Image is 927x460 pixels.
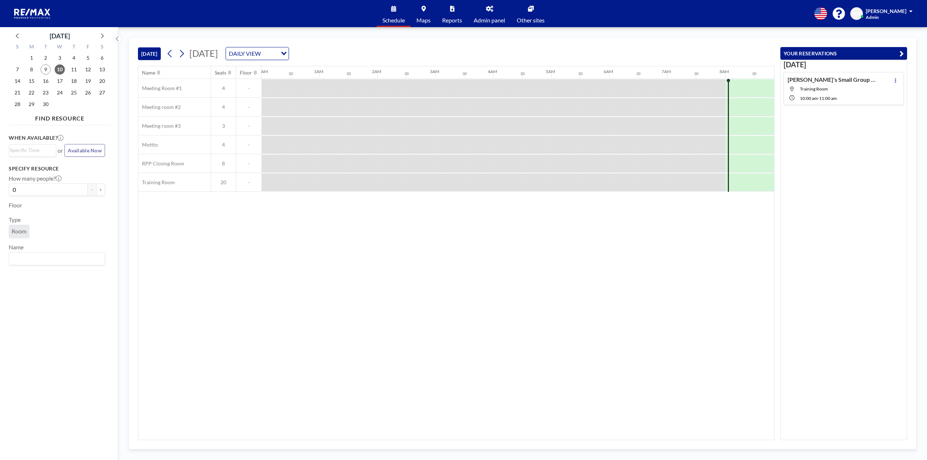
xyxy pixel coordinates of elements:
[69,64,79,75] span: Thursday, September 11, 2025
[474,17,505,23] span: Admin panel
[9,145,56,156] div: Search for option
[12,76,22,86] span: Sunday, September 14, 2025
[382,17,405,23] span: Schedule
[68,147,102,153] span: Available Now
[240,69,252,76] div: Floor
[520,71,525,76] div: 30
[819,96,837,101] span: 11:00 AM
[26,88,37,98] span: Monday, September 22, 2025
[788,76,878,83] h4: [PERSON_NAME]'s Small Group Meeting
[546,69,555,74] div: 5AM
[97,76,107,86] span: Saturday, September 20, 2025
[866,8,906,14] span: [PERSON_NAME]
[81,43,95,52] div: F
[88,183,96,196] button: -
[189,48,218,59] span: [DATE]
[784,60,904,69] h3: [DATE]
[138,123,181,129] span: Meeting room #3
[26,99,37,109] span: Monday, September 29, 2025
[39,43,53,52] div: T
[578,71,583,76] div: 30
[227,49,262,58] span: DAILY VIEW
[9,253,105,265] div: Search for option
[720,69,729,74] div: 8AM
[800,86,828,92] span: Training Room
[58,147,63,154] span: or
[138,47,161,60] button: [DATE]
[9,165,105,172] h3: Specify resource
[26,64,37,75] span: Monday, September 8, 2025
[95,43,109,52] div: S
[96,183,105,196] button: +
[9,112,111,122] h4: FIND RESOURCE
[604,69,613,74] div: 6AM
[694,71,699,76] div: 30
[236,123,261,129] span: -
[83,64,93,75] span: Friday, September 12, 2025
[97,64,107,75] span: Saturday, September 13, 2025
[97,88,107,98] span: Saturday, September 27, 2025
[236,179,261,186] span: -
[138,85,182,92] span: Meeting Room #1
[41,53,51,63] span: Tuesday, September 2, 2025
[138,104,181,110] span: Meeting room #2
[211,104,236,110] span: 4
[226,47,289,60] div: Search for option
[69,76,79,86] span: Thursday, September 18, 2025
[9,216,21,223] label: Type
[69,88,79,98] span: Thursday, September 25, 2025
[211,123,236,129] span: 3
[138,179,175,186] span: Training Room
[26,53,37,63] span: Monday, September 1, 2025
[83,53,93,63] span: Friday, September 5, 2025
[12,7,54,21] img: organization-logo
[25,43,39,52] div: M
[26,76,37,86] span: Monday, September 15, 2025
[517,17,545,23] span: Other sites
[211,142,236,148] span: 4
[818,96,819,101] span: -
[9,175,62,182] label: How many people?
[404,71,409,76] div: 30
[11,43,25,52] div: S
[800,96,818,101] span: 10:00 AM
[462,71,467,76] div: 30
[263,49,277,58] input: Search for option
[41,99,51,109] span: Tuesday, September 30, 2025
[236,142,261,148] span: -
[636,71,641,76] div: 30
[83,76,93,86] span: Friday, September 19, 2025
[12,64,22,75] span: Sunday, September 7, 2025
[662,69,671,74] div: 7AM
[69,53,79,63] span: Thursday, September 4, 2025
[142,69,155,76] div: Name
[236,85,261,92] span: -
[752,71,756,76] div: 30
[55,64,65,75] span: Wednesday, September 10, 2025
[211,179,236,186] span: 20
[236,160,261,167] span: -
[138,142,158,148] span: Mottto
[780,47,907,60] button: YOUR RESERVATIONS
[12,228,26,235] span: Room
[215,69,226,76] div: Seats
[211,160,236,167] span: 8
[289,71,293,76] div: 30
[9,202,22,209] label: Floor
[64,144,105,157] button: Available Now
[55,88,65,98] span: Wednesday, September 24, 2025
[12,88,22,98] span: Sunday, September 21, 2025
[372,69,381,74] div: 2AM
[53,43,67,52] div: W
[416,17,431,23] span: Maps
[12,99,22,109] span: Sunday, September 28, 2025
[55,76,65,86] span: Wednesday, September 17, 2025
[67,43,81,52] div: T
[853,10,860,17] span: KA
[41,64,51,75] span: Tuesday, September 9, 2025
[256,69,268,74] div: 12AM
[50,31,70,41] div: [DATE]
[488,69,497,74] div: 4AM
[97,53,107,63] span: Saturday, September 6, 2025
[347,71,351,76] div: 30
